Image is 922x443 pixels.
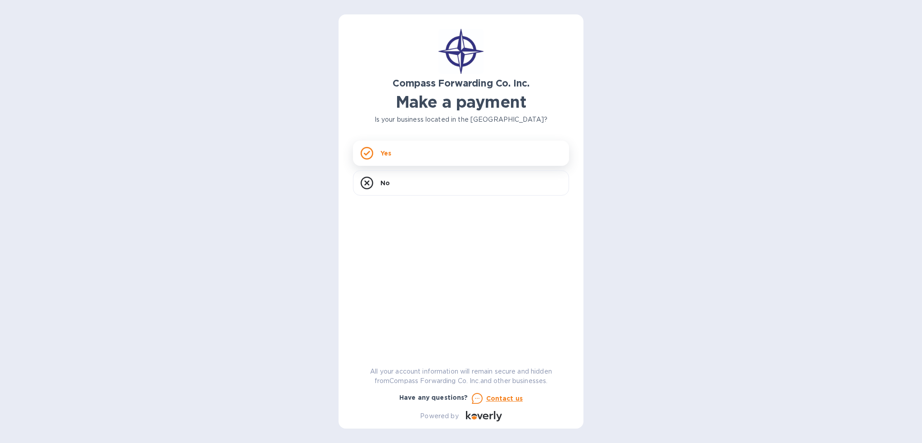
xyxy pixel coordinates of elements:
u: Contact us [486,395,523,402]
p: All your account information will remain secure and hidden from Compass Forwarding Co. Inc. and o... [353,367,569,386]
p: Is your business located in the [GEOGRAPHIC_DATA]? [353,115,569,124]
b: Have any questions? [399,394,468,401]
p: No [380,178,390,187]
p: Powered by [420,411,458,421]
b: Compass Forwarding Co. Inc. [393,78,529,89]
h1: Make a payment [353,92,569,111]
p: Yes [380,149,391,158]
